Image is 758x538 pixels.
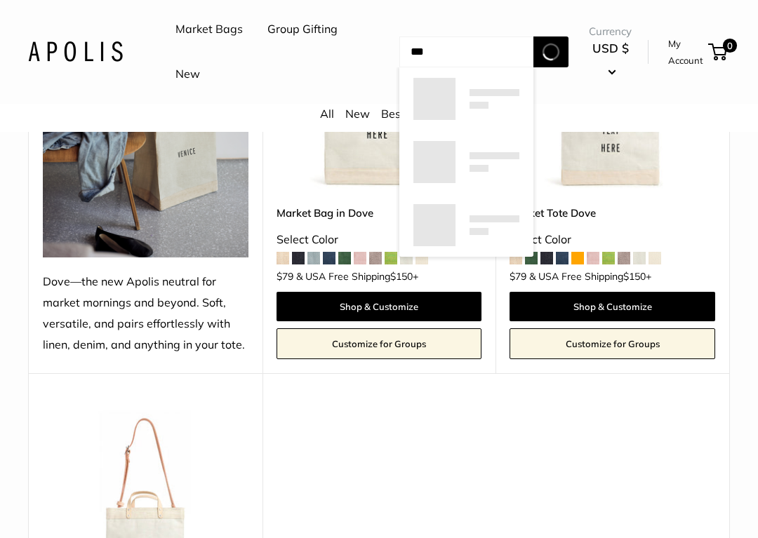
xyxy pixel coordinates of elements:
a: Group Gifting [267,19,338,40]
div: Select Color [510,229,715,250]
a: My Account [668,35,703,69]
span: $150 [390,270,413,283]
span: USD $ [592,41,629,55]
a: Customize for Groups [510,328,715,359]
a: Bestsellers [381,107,439,121]
a: All [320,107,334,121]
a: Market Bag in Dove [277,205,482,221]
span: & USA Free Shipping + [529,271,651,281]
a: Market Tote Dove [510,205,715,221]
span: $79 [277,270,293,283]
a: 0 [710,43,727,60]
img: Apolis [28,41,123,62]
div: Dove—the new Apolis neutral for market mornings and beyond. Soft, versatile, and pairs effortless... [43,271,248,356]
div: Select Color [277,229,482,250]
span: 0 [723,39,737,53]
button: USD $ [589,37,632,82]
a: Shop & Customize [510,292,715,321]
iframe: Sign Up via Text for Offers [11,485,150,527]
input: Search... [399,36,533,67]
span: $150 [623,270,646,283]
a: Customize for Groups [277,328,482,359]
button: Search [533,36,568,67]
span: & USA Free Shipping + [296,271,418,281]
a: New [345,107,370,121]
a: Shop & Customize [277,292,482,321]
a: New [175,64,200,85]
span: Currency [589,22,632,41]
a: Market Bags [175,19,243,40]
